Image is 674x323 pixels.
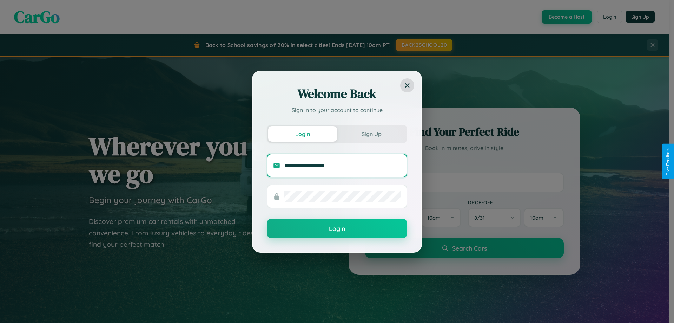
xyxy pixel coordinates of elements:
[267,85,407,102] h2: Welcome Back
[337,126,406,142] button: Sign Up
[666,147,670,176] div: Give Feedback
[268,126,337,142] button: Login
[267,219,407,238] button: Login
[267,106,407,114] p: Sign in to your account to continue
